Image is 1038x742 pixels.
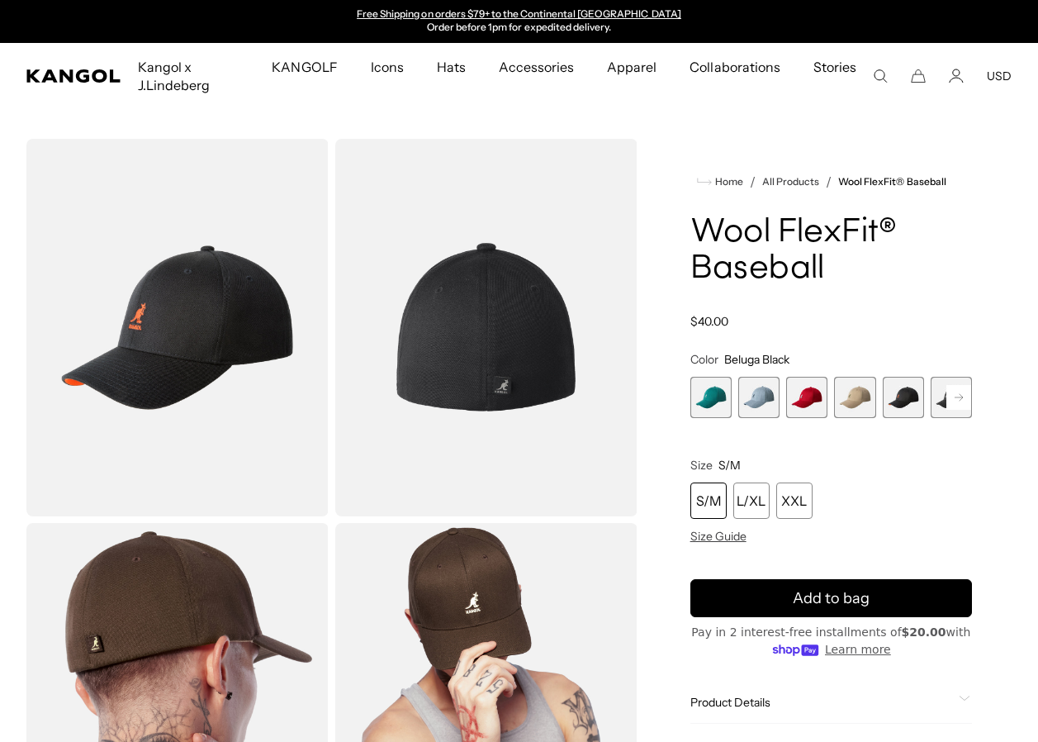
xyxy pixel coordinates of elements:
span: Kangol x J.Lindeberg [138,43,239,109]
span: Product Details [690,695,952,710]
span: Home [712,176,743,188]
button: USD [987,69,1012,83]
div: 4 of 17 [834,377,875,418]
a: Home [697,174,743,189]
a: Icons [354,43,420,91]
span: Collaborations [690,43,780,91]
span: Size [690,458,713,473]
a: Kangol [26,69,121,83]
a: Kangol x J.Lindeberg [121,43,255,109]
a: Wool FlexFit® Baseball [838,176,946,188]
label: Fanfare [690,377,732,418]
a: Hats [420,43,482,91]
span: Accessories [499,43,574,91]
a: Free Shipping on orders $79+ to the Continental [GEOGRAPHIC_DATA] [357,7,681,20]
span: Add to bag [793,587,870,610]
div: 2 of 2 [349,8,690,35]
a: All Products [762,176,819,188]
label: Heather Blue [738,377,780,418]
a: Stories [797,43,873,109]
label: Beluga Black [883,377,924,418]
div: S/M [690,483,727,519]
h1: Wool FlexFit® Baseball [690,215,972,288]
a: KANGOLF [255,43,353,91]
slideshow-component: Announcement bar [349,8,690,35]
li: / [819,172,832,192]
div: 6 of 17 [931,377,972,418]
a: Account [949,69,964,83]
label: Black [931,377,972,418]
label: Barn Red [786,377,827,418]
span: Size Guide [690,529,747,544]
div: 1 of 17 [690,377,732,418]
span: Icons [371,43,404,91]
div: 2 of 17 [738,377,780,418]
span: Stories [813,43,856,109]
img: color-beluga-black [335,139,637,516]
span: S/M [718,458,741,473]
summary: Search here [873,69,888,83]
a: Apparel [590,43,673,91]
img: color-beluga-black [26,139,329,516]
div: L/XL [733,483,770,519]
label: Beige [834,377,875,418]
span: KANGOLF [272,43,337,91]
span: Hats [437,43,466,91]
button: Add to bag [690,579,972,617]
div: 5 of 17 [883,377,924,418]
div: XXL [776,483,813,519]
span: Beluga Black [724,352,789,367]
p: Order before 1pm for expedited delivery. [357,21,681,35]
span: Color [690,352,718,367]
li: / [743,172,756,192]
span: $40.00 [690,314,728,329]
a: Collaborations [673,43,796,91]
span: Apparel [607,43,656,91]
button: Cart [911,69,926,83]
div: Announcement [349,8,690,35]
nav: breadcrumbs [690,172,972,192]
a: Accessories [482,43,590,91]
div: 3 of 17 [786,377,827,418]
